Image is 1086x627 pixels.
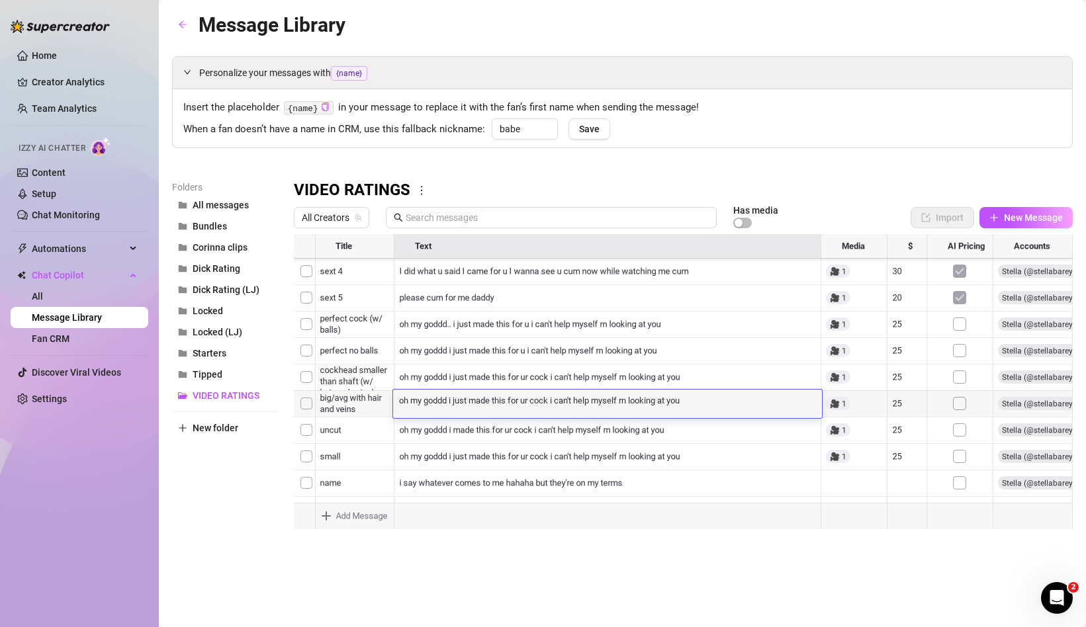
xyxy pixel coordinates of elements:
span: folder [178,264,187,273]
textarea: oh my goddd i just made this for ur cock i can't help myself rn looking at you [393,394,822,405]
img: Chat Copilot [17,271,26,280]
span: Save [579,124,600,134]
code: {name} [284,101,334,115]
span: New folder [193,423,238,433]
button: Tipped [172,364,278,385]
img: logo-BBDzfeDw.svg [11,20,110,33]
input: Search messages [406,210,709,225]
span: folder [178,306,187,315]
button: Dick Rating (LJ) [172,279,278,300]
a: Settings [32,394,67,404]
span: expanded [183,68,191,76]
span: folder [178,222,187,231]
span: All Creators [302,208,361,228]
button: Locked (LJ) [172,321,278,343]
span: folder [178,349,187,358]
span: Chat Copilot [32,265,126,286]
a: Team Analytics [32,103,97,114]
span: Locked [193,306,223,316]
span: Locked (LJ) [193,327,242,337]
span: folder [178,243,187,252]
span: 2 [1068,582,1079,593]
button: Click to Copy [321,103,330,112]
a: Discover Viral Videos [32,367,121,378]
span: plus [989,213,999,222]
span: Automations [32,238,126,259]
button: Corinna clips [172,237,278,258]
span: Personalize your messages with [199,65,1062,81]
iframe: Intercom live chat [1041,582,1073,614]
button: VIDEO RATINGS [172,385,278,406]
a: Home [32,50,57,61]
button: Import [911,207,974,228]
a: Setup [32,188,56,199]
button: Save [568,118,610,140]
span: team [354,214,362,222]
a: Message Library [32,312,102,323]
a: All [32,291,43,302]
span: thunderbolt [17,243,28,254]
button: Locked [172,300,278,321]
article: Message Library [199,9,345,40]
span: folder [178,285,187,294]
button: Bundles [172,216,278,237]
span: Tipped [193,369,222,380]
button: Starters [172,343,278,364]
button: All messages [172,194,278,216]
a: Fan CRM [32,333,69,344]
div: Personalize your messages with{name} [173,57,1072,89]
span: Bundles [193,221,227,231]
a: Content [32,167,66,178]
span: folder [178,327,187,337]
article: Has media [733,206,778,214]
button: New folder [172,417,278,439]
span: search [394,213,403,222]
span: Corinna clips [193,242,248,253]
button: New Message [979,207,1073,228]
span: VIDEO RATINGS [193,390,259,401]
article: Folders [172,180,278,194]
img: AI Chatter [91,137,111,156]
a: Creator Analytics [32,71,138,93]
a: Chat Monitoring [32,210,100,220]
span: arrow-left [178,20,187,29]
span: Dick Rating [193,263,240,274]
span: Starters [193,348,226,358]
span: more [416,185,428,196]
span: folder [178,200,187,210]
span: {name} [331,66,367,81]
span: When a fan doesn’t have a name in CRM, use this fallback nickname: [183,122,485,138]
span: copy [321,103,330,111]
span: Izzy AI Chatter [19,142,85,155]
span: Insert the placeholder in your message to replace it with the fan’s first name when sending the m... [183,100,1062,116]
span: plus [178,423,187,433]
span: folder [178,370,187,379]
button: Dick Rating [172,258,278,279]
span: All messages [193,200,249,210]
span: New Message [1004,212,1063,223]
h3: VIDEO RATINGS [294,180,410,201]
span: folder-open [178,391,187,400]
span: Dick Rating (LJ) [193,284,259,295]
